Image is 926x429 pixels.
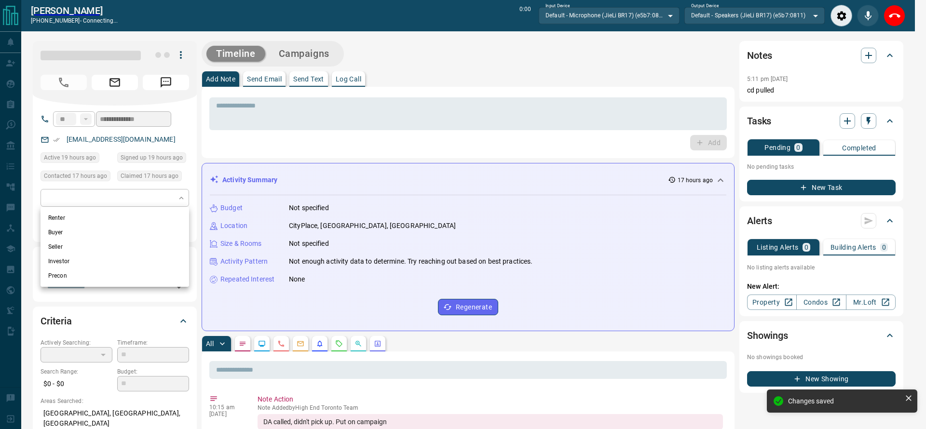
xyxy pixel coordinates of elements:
[41,211,189,225] li: Renter
[41,240,189,254] li: Seller
[41,268,189,283] li: Precon
[788,397,901,405] div: Changes saved
[41,225,189,240] li: Buyer
[41,254,189,268] li: Investor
